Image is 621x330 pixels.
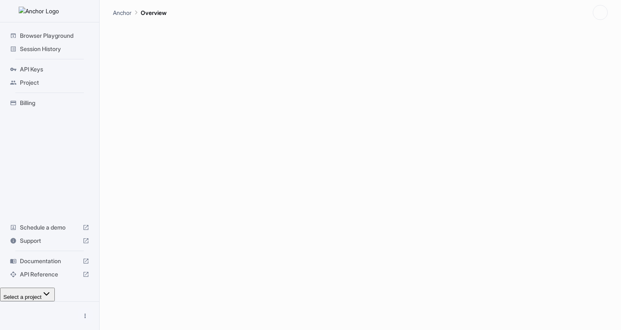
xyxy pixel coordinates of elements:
[20,65,89,73] span: API Keys
[113,8,166,17] nav: breadcrumb
[113,8,132,17] p: Anchor
[20,45,89,53] span: Session History
[7,268,93,281] div: API Reference
[20,270,79,279] span: API Reference
[7,29,93,42] div: Browser Playground
[20,257,79,265] span: Documentation
[20,78,89,87] span: Project
[7,42,93,56] div: Session History
[20,237,79,245] span: Support
[7,254,93,268] div: Documentation
[7,234,93,247] div: Support
[20,99,89,107] span: Billing
[7,63,93,76] div: API Keys
[20,223,79,232] span: Schedule a demo
[7,96,93,110] div: Billing
[19,7,81,15] img: Anchor Logo
[7,221,93,234] div: Schedule a demo
[141,8,166,17] p: Overview
[78,308,93,323] button: Open menu
[7,76,93,89] div: Project
[20,32,89,40] span: Browser Playground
